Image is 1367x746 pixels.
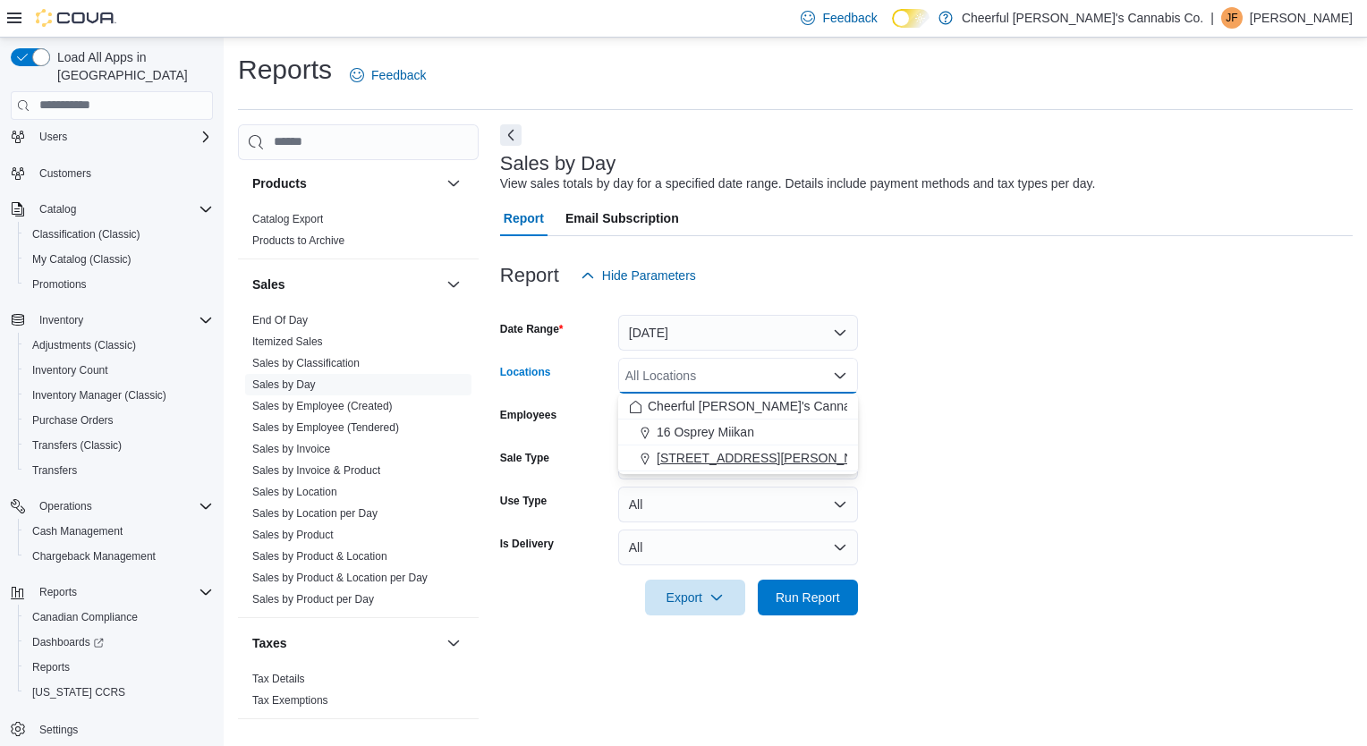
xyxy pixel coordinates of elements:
button: Purchase Orders [18,408,220,433]
a: Inventory Manager (Classic) [25,385,174,406]
button: Operations [4,494,220,519]
a: Sales by Product & Location [252,550,387,563]
span: 16 Osprey Miikan [657,423,754,441]
span: Run Report [776,589,840,606]
span: Export [656,580,734,615]
span: Sales by Employee (Tendered) [252,420,399,435]
span: Transfers (Classic) [32,438,122,453]
button: Inventory Count [18,358,220,383]
label: Date Range [500,322,564,336]
button: Cheerful [PERSON_NAME]'s Cannabis Co. [618,394,858,420]
span: Chargeback Management [25,546,213,567]
a: Cash Management [25,521,130,542]
span: JF [1226,7,1237,29]
button: Reports [32,581,84,603]
span: Inventory Manager (Classic) [32,388,166,403]
span: Users [32,126,213,148]
a: Promotions [25,274,94,295]
span: Sales by Location per Day [252,506,378,521]
span: Inventory [39,313,83,327]
span: [US_STATE] CCRS [32,685,125,699]
span: Sales by Classification [252,356,360,370]
img: Cova [36,9,116,27]
span: Sales by Product & Location [252,549,387,564]
div: Taxes [238,668,479,718]
a: Customers [32,163,98,184]
a: Purchase Orders [25,410,121,431]
button: Catalog [4,197,220,222]
a: Adjustments (Classic) [25,335,143,356]
h3: Taxes [252,634,287,652]
a: End Of Day [252,314,308,326]
span: Canadian Compliance [25,606,213,628]
button: Products [443,173,464,194]
span: Sales by Product [252,528,334,542]
span: Load All Apps in [GEOGRAPHIC_DATA] [50,48,213,84]
span: End Of Day [252,313,308,327]
span: Cash Management [25,521,213,542]
button: Transfers [18,458,220,483]
button: All [618,487,858,522]
button: Sales [252,276,439,293]
button: Operations [32,496,99,517]
span: Catalog Export [252,212,323,226]
p: | [1210,7,1214,29]
a: Sales by Product [252,529,334,541]
a: Classification (Classic) [25,224,148,245]
span: Inventory Count [25,360,213,381]
a: Sales by Product per Day [252,593,374,606]
span: Settings [39,723,78,737]
span: My Catalog (Classic) [32,252,132,267]
span: Catalog [32,199,213,220]
span: Reports [25,657,213,678]
button: [US_STATE] CCRS [18,680,220,705]
span: Tax Details [252,672,305,686]
a: Canadian Compliance [25,606,145,628]
button: Sales [443,274,464,295]
span: Sales by Location [252,485,337,499]
span: Purchase Orders [25,410,213,431]
button: Close list of options [833,369,847,383]
button: [STREET_ADDRESS][PERSON_NAME] [618,445,858,471]
span: Transfers [25,460,213,481]
span: Settings [32,717,213,740]
button: My Catalog (Classic) [18,247,220,272]
button: Next [500,124,522,146]
a: Settings [32,719,85,741]
a: Sales by Invoice [252,443,330,455]
h3: Report [500,265,559,286]
span: Itemized Sales [252,335,323,349]
a: Tax Details [252,673,305,685]
a: Sales by Location per Day [252,507,378,520]
button: Inventory [4,308,220,333]
button: Taxes [252,634,439,652]
span: Sales by Invoice [252,442,330,456]
a: Transfers [25,460,84,481]
button: Users [4,124,220,149]
span: Cheerful [PERSON_NAME]'s Cannabis Co. [648,397,889,415]
span: Tax Exemptions [252,693,328,708]
button: [DATE] [618,315,858,351]
span: Customers [39,166,91,181]
button: Users [32,126,74,148]
a: Reports [25,657,77,678]
h3: Sales [252,276,285,293]
a: Itemized Sales [252,335,323,348]
span: Dark Mode [892,28,893,29]
a: Products to Archive [252,234,344,247]
span: Inventory [32,309,213,331]
span: Products to Archive [252,233,344,248]
button: Canadian Compliance [18,605,220,630]
button: Run Report [758,580,858,615]
span: Adjustments (Classic) [32,338,136,352]
a: Dashboards [25,632,111,653]
span: Users [39,130,67,144]
label: Use Type [500,494,547,508]
span: Classification (Classic) [32,227,140,242]
span: Dashboards [32,635,104,649]
span: Operations [39,499,92,513]
div: Sales [238,309,479,617]
span: Report [504,200,544,236]
button: All [618,530,858,565]
a: Dashboards [18,630,220,655]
